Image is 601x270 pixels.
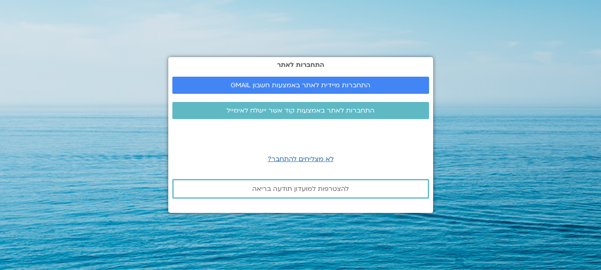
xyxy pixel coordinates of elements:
span: התחברות מיידית לאתר באמצעות חשבון GMAIL [231,82,370,89]
a: לא מצליחים להתחבר? [268,155,334,164]
span: להצטרפות למועדון תודעה בריאה [252,185,349,193]
a: להצטרפות למועדון תודעה בריאה [172,179,429,199]
h2: התחברות לאתר [172,61,429,69]
a: התחברות מיידית לאתר באמצעות חשבון GMAIL [172,77,429,94]
span: התחברות לאתר באמצעות קוד אשר יישלח לאימייל [227,107,374,114]
a: התחברות לאתר באמצעות קוד אשר יישלח לאימייל [172,102,429,119]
